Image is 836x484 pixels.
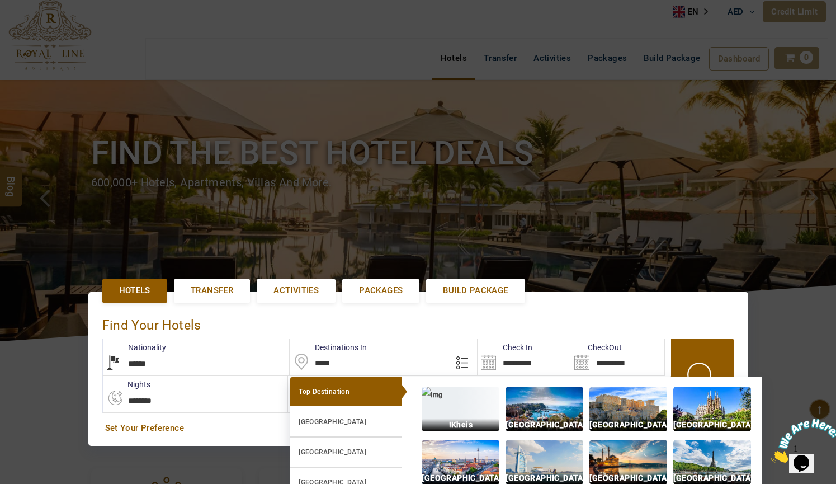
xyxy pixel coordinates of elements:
img: img [506,387,583,431]
p: !Kheis [422,419,499,431]
label: Destinations In [290,342,367,353]
iframe: chat widget [767,414,836,467]
label: Nationality [103,342,166,353]
p: [GEOGRAPHIC_DATA] [506,419,583,431]
b: Top Destination [299,388,349,396]
a: [GEOGRAPHIC_DATA] [290,407,402,437]
a: Top Destination [290,377,402,407]
label: CheckOut [571,342,622,353]
a: Activities [257,279,336,302]
a: [GEOGRAPHIC_DATA] [290,437,402,467]
a: Build Package [426,279,525,302]
a: Transfer [174,279,250,302]
b: [GEOGRAPHIC_DATA] [299,448,366,456]
span: Transfer [191,285,233,297]
label: Check In [478,342,532,353]
span: Packages [359,285,403,297]
input: Search [478,339,571,375]
span: Hotels [119,285,150,297]
div: Find Your Hotels [102,306,734,339]
span: Build Package [443,285,508,297]
a: Packages [342,279,419,302]
a: Set Your Preference [105,422,731,434]
img: img [673,387,751,431]
span: Activities [273,285,319,297]
p: [GEOGRAPHIC_DATA] [673,419,751,431]
a: Hotels [102,279,167,302]
img: img [422,387,499,431]
img: img [589,387,667,431]
span: 1 [4,4,9,14]
label: Rooms [288,379,338,390]
img: Chat attention grabber [4,4,74,49]
label: nights [102,379,150,390]
b: [GEOGRAPHIC_DATA] [299,418,366,426]
p: [GEOGRAPHIC_DATA] [589,419,667,431]
input: Search [571,339,664,375]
